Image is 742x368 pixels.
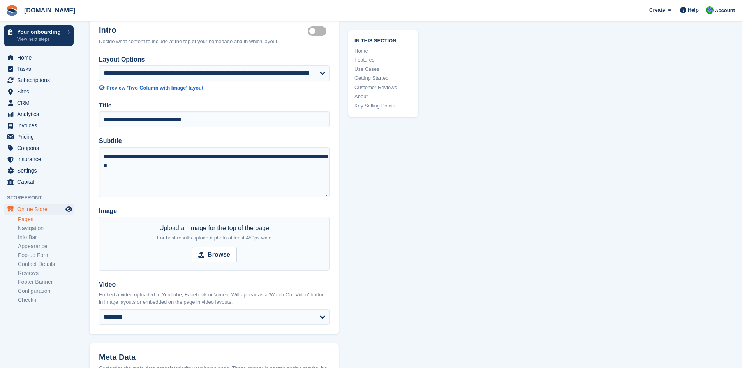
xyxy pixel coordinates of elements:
[4,97,74,108] a: menu
[4,63,74,74] a: menu
[99,101,330,110] label: Title
[17,86,64,97] span: Sites
[99,291,330,306] p: Embed a video uploaded to YouTube, Facebook or Vimeo. Will appear as a 'Watch Our Video' button i...
[192,247,237,262] input: Browse
[4,204,74,215] a: menu
[99,136,330,146] label: Subtitle
[17,154,64,165] span: Insurance
[4,120,74,131] a: menu
[17,75,64,86] span: Subscriptions
[17,176,64,187] span: Capital
[308,31,330,32] label: Hero section active
[354,65,412,73] a: Use Cases
[354,37,412,44] span: In this section
[106,84,203,92] div: Preview 'Two-Column with Image' layout
[4,131,74,142] a: menu
[99,25,308,35] h2: Intro
[17,131,64,142] span: Pricing
[4,165,74,176] a: menu
[208,250,230,259] strong: Browse
[18,261,74,268] a: Contact Details
[99,353,330,362] h2: Meta Data
[64,204,74,214] a: Preview store
[4,52,74,63] a: menu
[4,109,74,120] a: menu
[688,6,699,14] span: Help
[17,97,64,108] span: CRM
[354,56,412,64] a: Features
[99,55,330,64] label: Layout Options
[18,269,74,277] a: Reviews
[18,243,74,250] a: Appearance
[99,84,330,92] a: Preview 'Two-Column with Image' layout
[7,194,78,202] span: Storefront
[17,204,64,215] span: Online Store
[17,120,64,131] span: Invoices
[4,25,74,46] a: Your onboarding View next steps
[706,6,714,14] img: Mark Bignell
[157,224,271,242] div: Upload an image for the top of the page
[18,234,74,241] a: Info Bar
[99,206,330,216] label: Image
[18,296,74,304] a: Check-in
[17,36,63,43] p: View next steps
[17,63,64,74] span: Tasks
[17,109,64,120] span: Analytics
[4,176,74,187] a: menu
[4,86,74,97] a: menu
[99,38,330,46] div: Decide what content to include at the top of your homepage and in which layout.
[18,278,74,286] a: Footer Banner
[99,280,330,289] label: Video
[18,287,74,295] a: Configuration
[354,74,412,82] a: Getting Started
[354,93,412,100] a: About
[18,252,74,259] a: Pop-up Form
[17,165,64,176] span: Settings
[18,225,74,232] a: Navigation
[157,235,271,241] span: For best results upload a photo at least 450px wide
[354,102,412,110] a: Key Selling Points
[715,7,735,14] span: Account
[21,4,79,17] a: [DOMAIN_NAME]
[18,216,74,223] a: Pages
[17,29,63,35] p: Your onboarding
[354,84,412,92] a: Customer Reviews
[649,6,665,14] span: Create
[6,5,18,16] img: stora-icon-8386f47178a22dfd0bd8f6a31ec36ba5ce8667c1dd55bd0f319d3a0aa187defe.svg
[17,143,64,153] span: Coupons
[354,47,412,55] a: Home
[4,143,74,153] a: menu
[4,75,74,86] a: menu
[17,52,64,63] span: Home
[4,154,74,165] a: menu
